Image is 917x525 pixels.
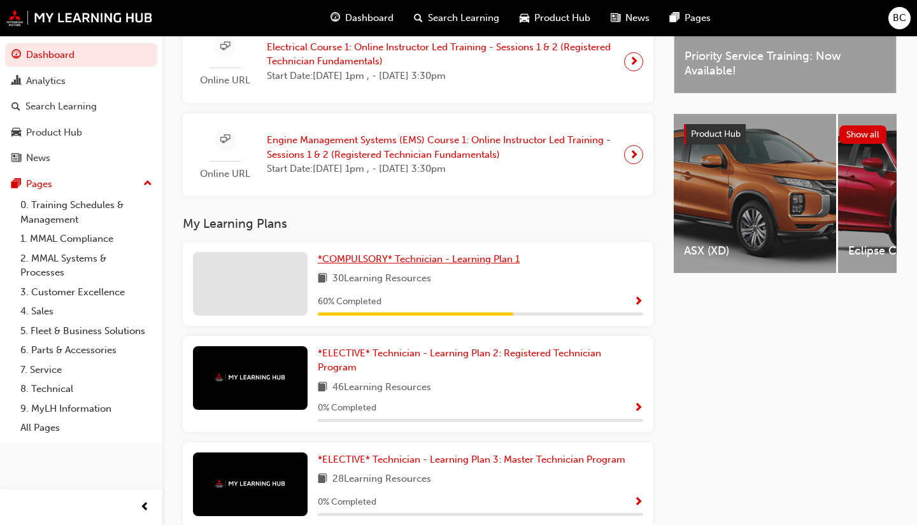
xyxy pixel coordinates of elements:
[11,76,21,87] span: chart-icon
[318,401,376,416] span: 0 % Completed
[15,321,157,341] a: 5. Fleet & Business Solutions
[26,151,50,165] div: News
[318,452,630,467] a: *ELECTIVE* Technician - Learning Plan 3: Master Technician Program
[183,216,653,231] h3: My Learning Plans
[893,11,906,25] span: BC
[193,30,643,93] a: Online URLElectrical Course 1: Online Instructor Led Training - Sessions 1 & 2 (Registered Techni...
[193,167,257,181] span: Online URL
[5,172,157,196] button: Pages
[634,297,643,308] span: Show Progress
[611,10,620,26] span: news-icon
[25,99,97,114] div: Search Learning
[634,497,643,508] span: Show Progress
[404,5,509,31] a: search-iconSearch Learning
[888,7,911,29] button: BC
[691,129,741,139] span: Product Hub
[5,69,157,93] a: Analytics
[534,11,590,25] span: Product Hub
[143,176,152,192] span: up-icon
[318,380,327,396] span: book-icon
[193,73,257,88] span: Online URL
[318,295,381,309] span: 60 % Completed
[267,69,614,83] span: Start Date: [DATE] 1pm , - [DATE] 3:30pm
[634,400,643,416] button: Show Progress
[318,454,625,465] span: *ELECTIVE* Technician - Learning Plan 3: Master Technician Program
[674,114,836,273] a: ASX (XD)
[839,125,887,144] button: Show all
[345,11,394,25] span: Dashboard
[15,195,157,229] a: 0. Training Schedules & Management
[684,244,826,258] span: ASX (XD)
[15,418,157,438] a: All Pages
[625,11,650,25] span: News
[11,127,21,139] span: car-icon
[318,495,376,510] span: 0 % Completed
[140,500,150,515] span: prev-icon
[267,162,614,176] span: Start Date: [DATE] 1pm , - [DATE] 3:30pm
[428,11,499,25] span: Search Learning
[26,125,82,140] div: Product Hub
[685,49,886,78] span: Priority Service Training: Now Available!
[318,346,643,375] a: *ELECTIVE* Technician - Learning Plan 2: Registered Technician Program
[601,5,660,31] a: news-iconNews
[318,472,327,487] span: book-icon
[267,133,614,162] span: Engine Management Systems (EMS) Course 1: Online Instructor Led Training - Sessions 1 & 2 (Regist...
[5,95,157,118] a: Search Learning
[414,10,423,26] span: search-icon
[11,50,21,61] span: guage-icon
[332,380,431,396] span: 46 Learning Resources
[629,146,639,164] span: next-icon
[193,123,643,186] a: Online URLEngine Management Systems (EMS) Course 1: Online Instructor Led Training - Sessions 1 &...
[629,53,639,71] span: next-icon
[320,5,404,31] a: guage-iconDashboard
[11,153,21,164] span: news-icon
[15,249,157,283] a: 2. MMAL Systems & Processes
[15,360,157,380] a: 7. Service
[5,121,157,144] a: Product Hub
[318,252,525,267] a: *COMPULSORY* Technician - Learning Plan 1
[685,11,711,25] span: Pages
[11,101,20,113] span: search-icon
[15,340,157,360] a: 6. Parts & Accessories
[15,302,157,321] a: 4. Sales
[318,347,601,374] span: *ELECTIVE* Technician - Learning Plan 2: Registered Technician Program
[11,179,21,190] span: pages-icon
[15,379,157,399] a: 8. Technical
[15,283,157,302] a: 3. Customer Excellence
[5,41,157,172] button: DashboardAnalyticsSearch LearningProduct HubNews
[15,229,157,249] a: 1. MMAL Compliance
[332,472,431,487] span: 28 Learning Resources
[220,132,230,148] span: sessionType_ONLINE_URL-icon
[6,10,153,26] img: mmal
[331,10,340,26] span: guage-icon
[509,5,601,31] a: car-iconProduct Hub
[520,10,529,26] span: car-icon
[318,271,327,287] span: book-icon
[634,494,643,510] button: Show Progress
[318,253,520,265] span: *COMPULSORY* Technician - Learning Plan 1
[220,39,230,55] span: sessionType_ONLINE_URL-icon
[670,10,679,26] span: pages-icon
[26,74,66,88] div: Analytics
[684,124,886,144] a: Product HubShow all
[215,480,285,488] img: mmal
[660,5,721,31] a: pages-iconPages
[634,294,643,310] button: Show Progress
[332,271,431,287] span: 30 Learning Resources
[15,399,157,419] a: 9. MyLH Information
[267,40,614,69] span: Electrical Course 1: Online Instructor Led Training - Sessions 1 & 2 (Registered Technician Funda...
[634,403,643,414] span: Show Progress
[215,374,285,382] img: mmal
[5,146,157,170] a: News
[5,43,157,67] a: Dashboard
[26,177,52,192] div: Pages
